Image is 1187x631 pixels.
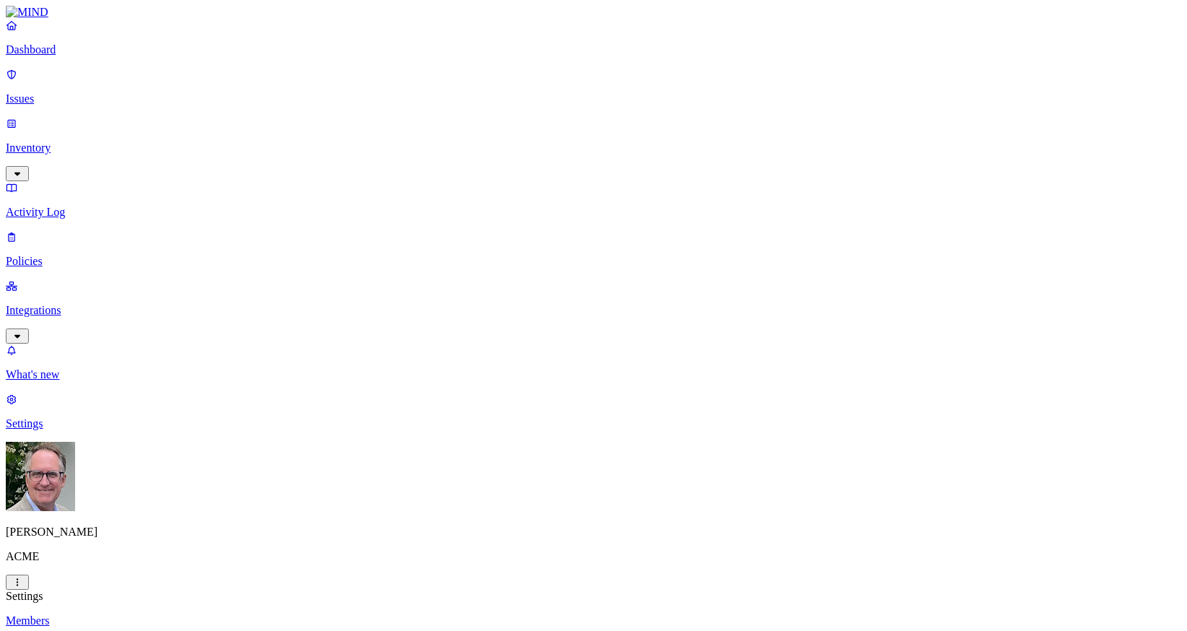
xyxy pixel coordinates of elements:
p: Issues [6,92,1181,105]
a: Policies [6,230,1181,268]
img: Greg Stolhand [6,442,75,511]
a: Activity Log [6,181,1181,219]
a: What's new [6,344,1181,381]
img: MIND [6,6,48,19]
a: Dashboard [6,19,1181,56]
p: What's new [6,368,1181,381]
a: Settings [6,393,1181,430]
p: Inventory [6,142,1181,155]
p: [PERSON_NAME] [6,526,1181,539]
p: ACME [6,550,1181,563]
div: Settings [6,590,1181,603]
p: Integrations [6,304,1181,317]
a: Integrations [6,279,1181,341]
a: Issues [6,68,1181,105]
p: Policies [6,255,1181,268]
a: Inventory [6,117,1181,179]
a: MIND [6,6,1181,19]
a: Members [6,614,1181,627]
p: Activity Log [6,206,1181,219]
p: Dashboard [6,43,1181,56]
p: Settings [6,417,1181,430]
